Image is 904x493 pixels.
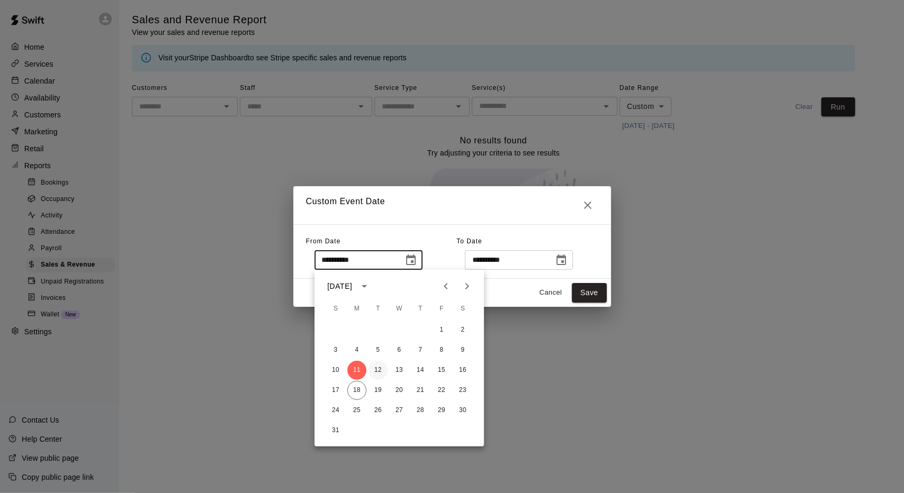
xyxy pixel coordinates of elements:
[432,298,451,319] span: Friday
[572,283,607,303] button: Save
[457,238,482,245] span: To Date
[453,401,472,420] button: 30
[326,381,345,400] button: 17
[347,381,366,400] button: 18
[453,298,472,319] span: Saturday
[411,361,430,380] button: 14
[411,401,430,420] button: 28
[327,281,352,292] div: [DATE]
[400,250,422,271] button: Choose date, selected date is Aug 11, 2025
[432,321,451,340] button: 1
[306,238,341,245] span: From Date
[390,361,409,380] button: 13
[369,401,388,420] button: 26
[347,341,366,360] button: 4
[369,381,388,400] button: 19
[432,381,451,400] button: 22
[293,186,611,224] h2: Custom Event Date
[453,341,472,360] button: 9
[326,361,345,380] button: 10
[534,285,568,301] button: Cancel
[411,298,430,319] span: Thursday
[326,401,345,420] button: 24
[390,341,409,360] button: 6
[390,381,409,400] button: 20
[435,276,457,297] button: Previous month
[326,421,345,440] button: 31
[453,321,472,340] button: 2
[347,361,366,380] button: 11
[390,401,409,420] button: 27
[411,381,430,400] button: 21
[326,298,345,319] span: Sunday
[369,361,388,380] button: 12
[369,298,388,319] span: Tuesday
[453,361,472,380] button: 16
[326,341,345,360] button: 3
[347,401,366,420] button: 25
[577,195,598,216] button: Close
[347,298,366,319] span: Monday
[411,341,430,360] button: 7
[355,277,373,295] button: calendar view is open, switch to year view
[453,381,472,400] button: 23
[432,401,451,420] button: 29
[369,341,388,360] button: 5
[432,361,451,380] button: 15
[432,341,451,360] button: 8
[457,276,478,297] button: Next month
[551,250,572,271] button: Choose date, selected date is Aug 18, 2025
[390,298,409,319] span: Wednesday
